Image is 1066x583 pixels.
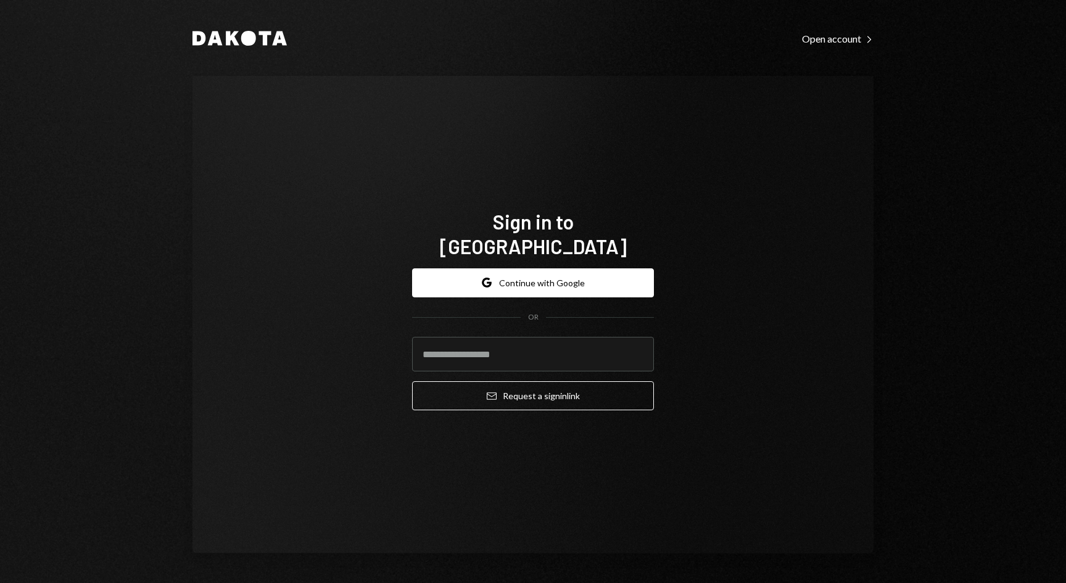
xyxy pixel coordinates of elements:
h1: Sign in to [GEOGRAPHIC_DATA] [412,209,654,258]
button: Request a signinlink [412,381,654,410]
div: Open account [802,33,874,45]
button: Continue with Google [412,268,654,297]
div: OR [528,312,539,323]
a: Open account [802,31,874,45]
